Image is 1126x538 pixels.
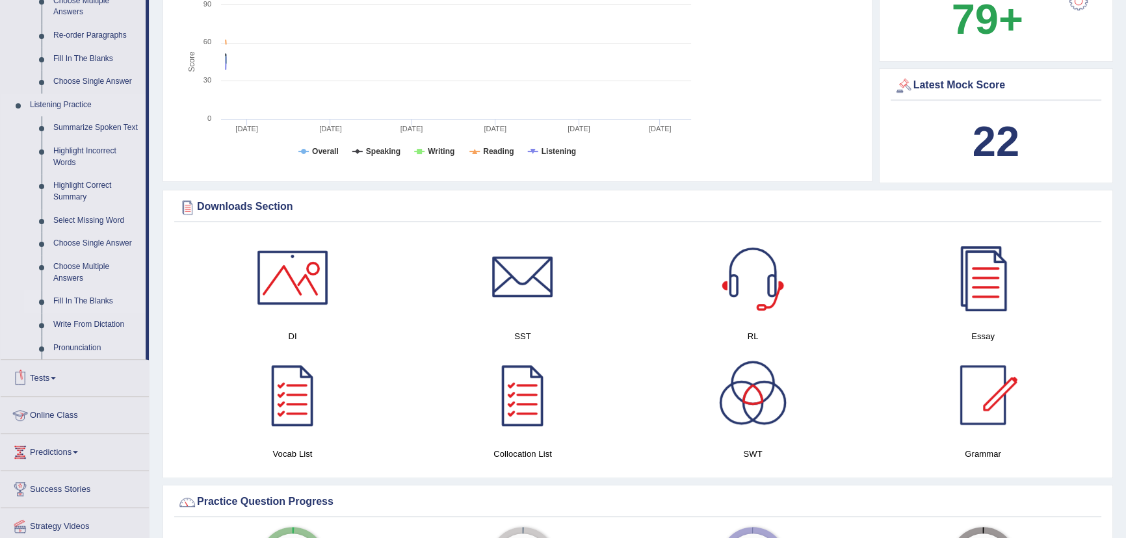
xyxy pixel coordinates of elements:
[312,147,339,156] tspan: Overall
[973,118,1019,165] b: 22
[874,329,1092,343] h4: Essay
[414,447,631,461] h4: Collocation List
[542,147,576,156] tspan: Listening
[644,329,861,343] h4: RL
[47,337,146,360] a: Pronunciation
[184,329,401,343] h4: DI
[894,76,1099,96] div: Latest Mock Score
[1,471,149,504] a: Success Stories
[24,94,146,117] a: Listening Practice
[207,114,211,122] text: 0
[203,76,211,84] text: 30
[874,447,1092,461] h4: Grammar
[1,397,149,429] a: Online Class
[1,434,149,467] a: Predictions
[414,329,631,343] h4: SST
[47,255,146,290] a: Choose Multiple Answers
[47,313,146,337] a: Write From Dictation
[47,290,146,313] a: Fill In The Blanks
[649,125,672,133] tspan: [DATE]
[1,360,149,392] a: Tests
[47,70,146,94] a: Choose Single Answer
[319,125,342,133] tspan: [DATE]
[47,174,146,209] a: Highlight Correct Summary
[177,493,1098,512] div: Practice Question Progress
[428,147,454,156] tspan: Writing
[235,125,258,133] tspan: [DATE]
[400,125,423,133] tspan: [DATE]
[187,51,196,72] tspan: Score
[568,125,590,133] tspan: [DATE]
[47,24,146,47] a: Re-order Paragraphs
[644,447,861,461] h4: SWT
[184,447,401,461] h4: Vocab List
[366,147,400,156] tspan: Speaking
[177,198,1098,217] div: Downloads Section
[47,47,146,71] a: Fill In The Blanks
[203,38,211,45] text: 60
[47,140,146,174] a: Highlight Incorrect Words
[484,125,506,133] tspan: [DATE]
[47,232,146,255] a: Choose Single Answer
[47,116,146,140] a: Summarize Spoken Text
[47,209,146,233] a: Select Missing Word
[483,147,514,156] tspan: Reading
